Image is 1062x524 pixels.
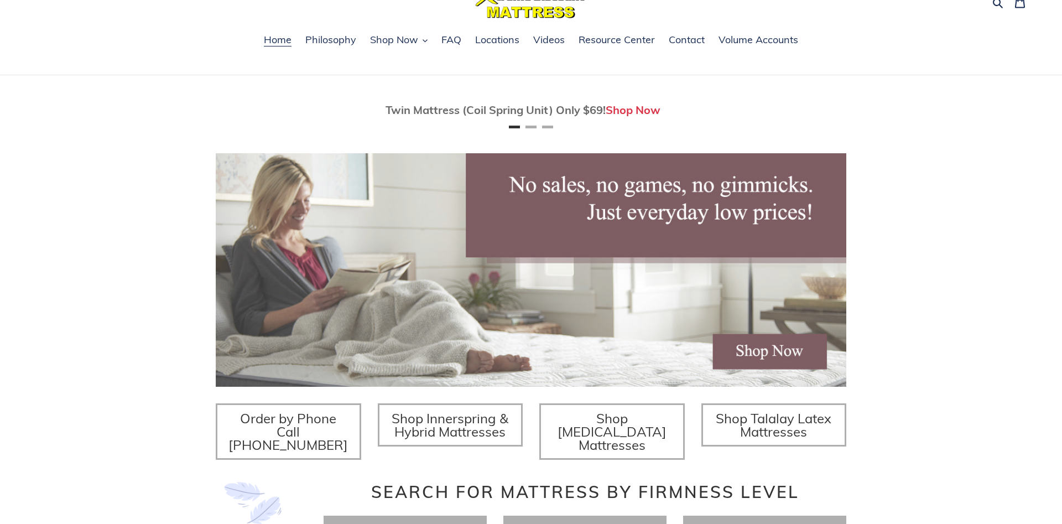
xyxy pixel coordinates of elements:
span: Videos [533,33,565,46]
span: Order by Phone Call [PHONE_NUMBER] [228,410,348,453]
a: Volume Accounts [713,32,804,49]
span: Shop Innerspring & Hybrid Mattresses [392,410,508,440]
span: Search for Mattress by Firmness Level [371,481,799,502]
button: Page 2 [525,126,537,128]
button: Page 3 [542,126,553,128]
span: Locations [475,33,519,46]
img: herobannermay2022-1652879215306_1200x.jpg [216,153,846,387]
a: Shop Talalay Latex Mattresses [701,403,847,447]
span: Philosophy [305,33,356,46]
span: Shop [MEDICAL_DATA] Mattresses [558,410,667,453]
a: Locations [470,32,525,49]
a: Videos [528,32,570,49]
span: Shop Talalay Latex Mattresses [716,410,831,440]
span: Volume Accounts [719,33,798,46]
a: Philosophy [300,32,362,49]
span: Resource Center [579,33,655,46]
span: Twin Mattress (Coil Spring Unit) Only $69! [386,103,606,117]
a: Contact [663,32,710,49]
a: FAQ [436,32,467,49]
a: Shop Now [606,103,660,117]
a: Shop Innerspring & Hybrid Mattresses [378,403,523,447]
button: Page 1 [509,126,520,128]
a: Resource Center [573,32,660,49]
a: Order by Phone Call [PHONE_NUMBER] [216,403,361,460]
span: Home [264,33,291,46]
span: Contact [669,33,705,46]
a: Shop [MEDICAL_DATA] Mattresses [539,403,685,460]
span: FAQ [441,33,461,46]
span: Shop Now [370,33,418,46]
button: Shop Now [365,32,433,49]
a: Home [258,32,297,49]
